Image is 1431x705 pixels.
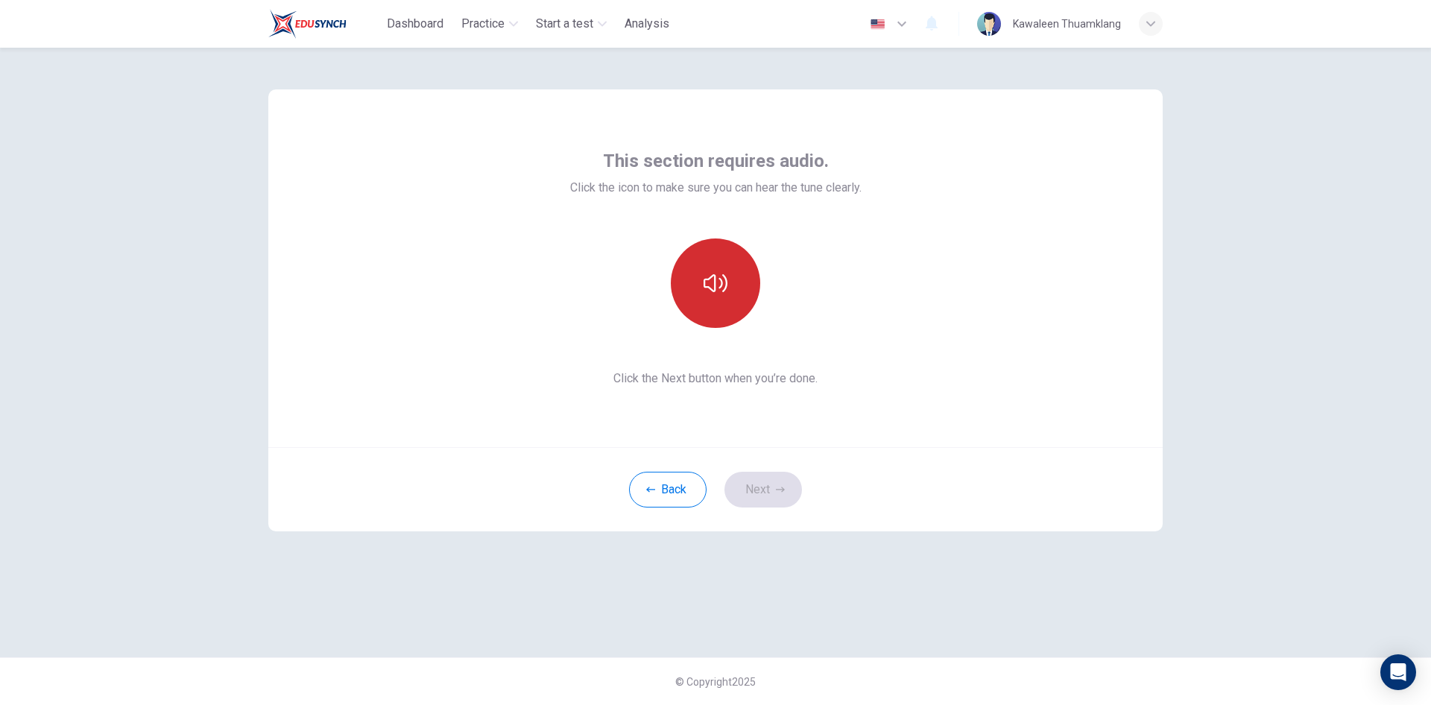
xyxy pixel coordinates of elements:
[381,10,449,37] button: Dashboard
[455,10,524,37] button: Practice
[536,15,593,33] span: Start a test
[675,676,756,688] span: © Copyright 2025
[1013,15,1121,33] div: Kawaleen Thuamklang
[570,370,862,388] span: Click the Next button when you’re done.
[603,149,829,173] span: This section requires audio.
[868,19,887,30] img: en
[461,15,505,33] span: Practice
[977,12,1001,36] img: Profile picture
[570,179,862,197] span: Click the icon to make sure you can hear the tune clearly.
[629,472,707,508] button: Back
[387,15,443,33] span: Dashboard
[268,9,381,39] a: Train Test logo
[530,10,613,37] button: Start a test
[625,15,669,33] span: Analysis
[268,9,347,39] img: Train Test logo
[619,10,675,37] button: Analysis
[1380,654,1416,690] div: Open Intercom Messenger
